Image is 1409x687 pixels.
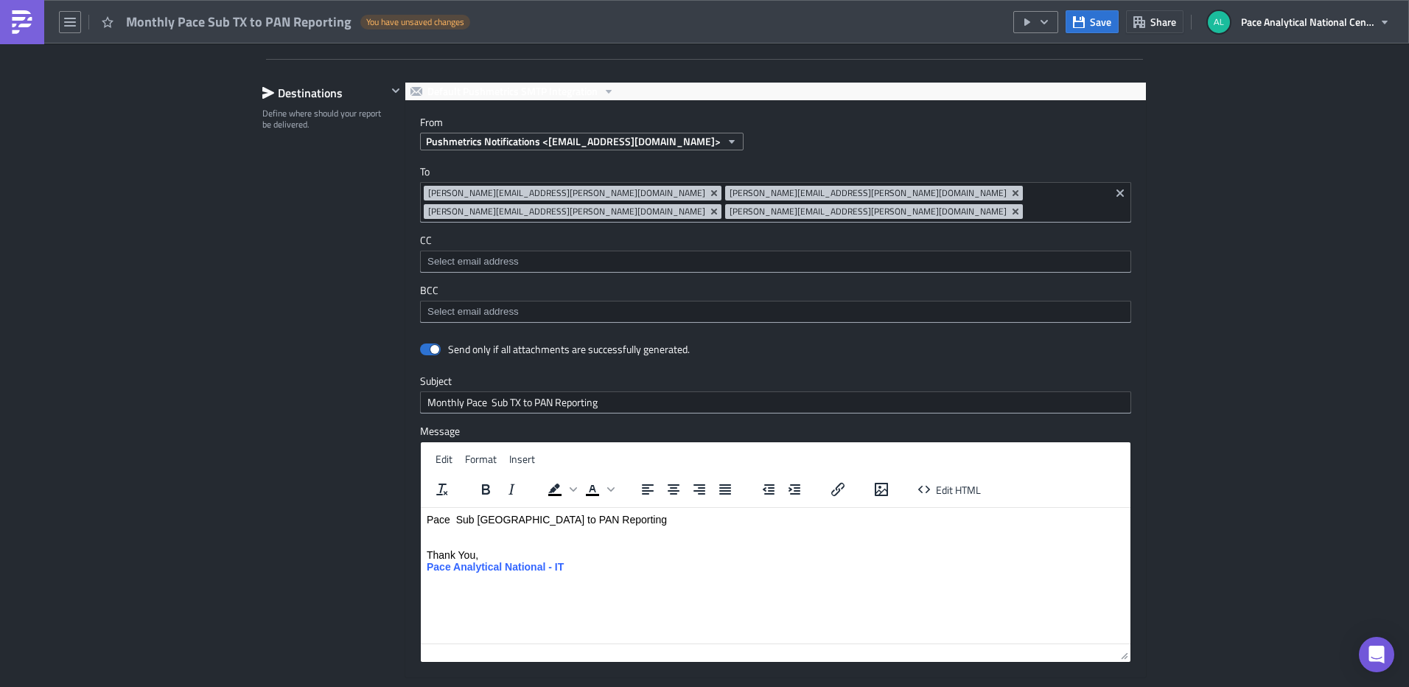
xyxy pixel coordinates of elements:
span: Default Pushmetrics SMTP Integration [427,83,598,100]
div: Open Intercom Messenger [1359,637,1394,672]
div: Text color [580,479,617,500]
button: Increase indent [782,479,807,500]
button: Pace Analytical National Center for Testing and Innovation [1199,6,1398,38]
span: Share [1150,14,1176,29]
label: Subject [420,374,1131,388]
div: Resize [1115,644,1130,662]
img: Avatar [1206,10,1231,35]
button: Save [1066,10,1119,33]
span: [PERSON_NAME][EMAIL_ADDRESS][PERSON_NAME][DOMAIN_NAME] [730,186,1007,200]
button: Insert/edit link [825,479,850,500]
label: From [420,116,1146,129]
button: Default Pushmetrics SMTP Integration [405,83,620,100]
input: Select em ail add ress [424,254,1126,269]
span: [PERSON_NAME][EMAIL_ADDRESS][PERSON_NAME][DOMAIN_NAME] [428,186,705,200]
button: Share [1126,10,1184,33]
iframe: Rich Text Area [421,508,1130,644]
span: Format [465,451,497,467]
label: CC [420,234,1131,247]
button: Remove Tag [1010,186,1023,200]
button: Clear formatting [430,479,455,500]
span: Save [1090,14,1111,29]
div: Define where should your report be delivered. [262,108,387,130]
button: Align left [635,479,660,500]
button: Decrease indent [756,479,781,500]
span: Edit [436,451,452,467]
label: Message [420,425,1131,438]
img: PushMetrics [10,10,34,34]
button: Insert/edit image [869,479,894,500]
div: Destinations [262,82,387,104]
span: Insert [509,451,535,467]
div: Background color [542,479,579,500]
input: Select em ail add ress [424,304,1126,319]
span: Monthly Pace Sub TX to PAN Reporting [126,13,353,30]
span: Pushmetrics Notifications <[EMAIL_ADDRESS][DOMAIN_NAME]> [426,133,721,149]
span: Pace Analytical National Center for Testing and Innovation [1241,14,1374,29]
div: Send only if all attachments are successfully generated. [448,343,690,356]
button: Italic [499,479,524,500]
label: BCC [420,284,1131,297]
span: [PERSON_NAME][EMAIL_ADDRESS][PERSON_NAME][DOMAIN_NAME] [428,204,705,218]
span: [PERSON_NAME][EMAIL_ADDRESS][PERSON_NAME][DOMAIN_NAME] [730,204,1007,218]
button: Edit HTML [912,479,987,500]
button: Remove Tag [1010,204,1023,219]
button: Hide content [387,82,405,100]
label: To [420,165,1131,178]
span: Edit HTML [936,481,981,497]
button: Remove Tag [708,204,721,219]
button: Justify [713,479,738,500]
span: You have unsaved changes [366,16,464,28]
button: Bold [473,479,498,500]
button: Clear selected items [1111,184,1129,202]
button: Remove Tag [708,186,721,200]
button: Align right [687,479,712,500]
button: Pushmetrics Notifications <[EMAIL_ADDRESS][DOMAIN_NAME]> [420,133,744,150]
button: Align center [661,479,686,500]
